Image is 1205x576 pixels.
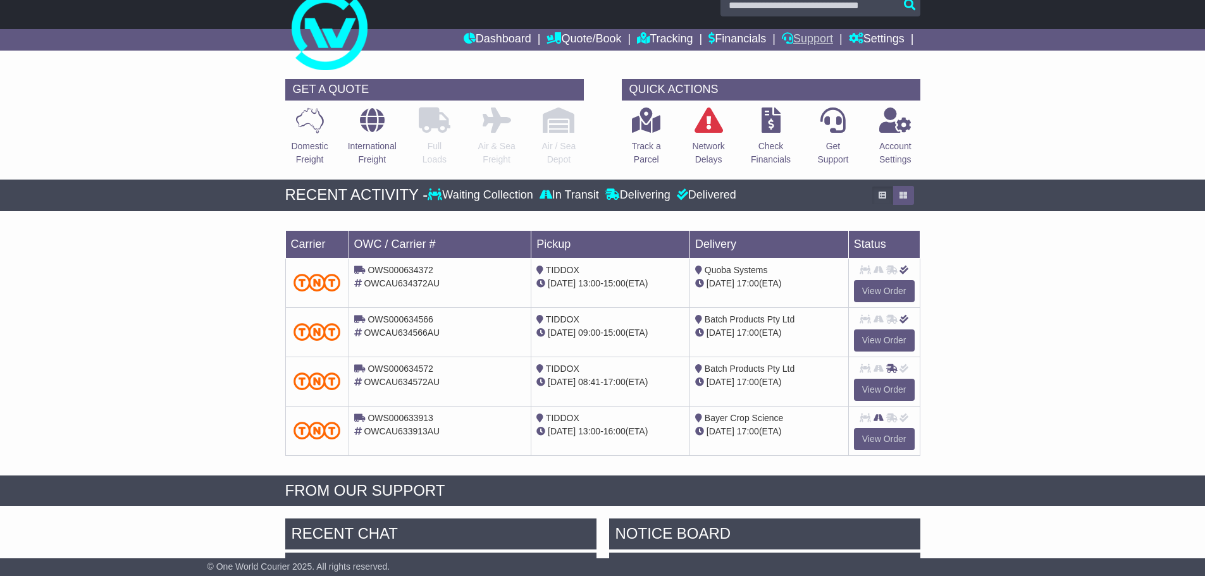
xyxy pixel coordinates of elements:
[285,79,584,101] div: GET A QUOTE
[542,140,576,166] p: Air / Sea Depot
[707,377,734,387] span: [DATE]
[848,230,920,258] td: Status
[464,29,531,51] a: Dashboard
[854,329,915,352] a: View Order
[285,482,920,500] div: FROM OUR SUPPORT
[705,364,794,374] span: Batch Products Pty Ltd
[548,328,576,338] span: [DATE]
[364,278,440,288] span: OWCAU634372AU
[578,278,600,288] span: 13:00
[631,107,662,173] a: Track aParcel
[348,140,397,166] p: International Freight
[546,364,579,374] span: TIDDOX
[707,426,734,436] span: [DATE]
[578,328,600,338] span: 09:00
[632,140,661,166] p: Track a Parcel
[854,280,915,302] a: View Order
[285,230,349,258] td: Carrier
[609,518,920,553] div: NOTICE BOARD
[603,377,626,387] span: 17:00
[531,230,690,258] td: Pickup
[285,186,428,204] div: RECENT ACTIVITY -
[536,425,684,438] div: - (ETA)
[707,278,734,288] span: [DATE]
[368,413,433,423] span: OWS000633913
[849,29,905,51] a: Settings
[291,140,328,166] p: Domestic Freight
[294,323,341,340] img: TNT_Domestic.png
[547,29,621,51] a: Quote/Book
[546,314,579,324] span: TIDDOX
[737,377,759,387] span: 17:00
[751,140,791,166] p: Check Financials
[817,140,848,166] p: Get Support
[294,422,341,439] img: TNT_Domestic.png
[854,379,915,401] a: View Order
[349,230,531,258] td: OWC / Carrier #
[705,265,768,275] span: Quoba Systems
[536,376,684,389] div: - (ETA)
[689,230,848,258] td: Delivery
[602,188,674,202] div: Delivering
[368,314,433,324] span: OWS000634566
[428,188,536,202] div: Waiting Collection
[705,314,794,324] span: Batch Products Pty Ltd
[536,326,684,340] div: - (ETA)
[290,107,328,173] a: DomesticFreight
[548,278,576,288] span: [DATE]
[637,29,693,51] a: Tracking
[817,107,849,173] a: GetSupport
[695,277,843,290] div: (ETA)
[691,107,725,173] a: NetworkDelays
[294,372,341,389] img: TNT_Domestic.png
[364,328,440,338] span: OWCAU634566AU
[692,140,724,166] p: Network Delays
[737,278,759,288] span: 17:00
[695,326,843,340] div: (ETA)
[603,278,626,288] span: 15:00
[578,377,600,387] span: 08:41
[368,265,433,275] span: OWS000634372
[879,107,912,173] a: AccountSettings
[707,328,734,338] span: [DATE]
[578,426,600,436] span: 13:00
[207,561,390,572] span: © One World Courier 2025. All rights reserved.
[478,140,516,166] p: Air & Sea Freight
[364,377,440,387] span: OWCAU634572AU
[750,107,791,173] a: CheckFinancials
[782,29,833,51] a: Support
[737,426,759,436] span: 17:00
[879,140,911,166] p: Account Settings
[622,79,920,101] div: QUICK ACTIONS
[364,426,440,436] span: OWCAU633913AU
[368,364,433,374] span: OWS000634572
[285,518,596,553] div: RECENT CHAT
[546,413,579,423] span: TIDDOX
[708,29,766,51] a: Financials
[603,328,626,338] span: 15:00
[419,140,450,166] p: Full Loads
[695,425,843,438] div: (ETA)
[854,428,915,450] a: View Order
[536,188,602,202] div: In Transit
[536,277,684,290] div: - (ETA)
[548,426,576,436] span: [DATE]
[548,377,576,387] span: [DATE]
[546,265,579,275] span: TIDDOX
[674,188,736,202] div: Delivered
[737,328,759,338] span: 17:00
[705,413,784,423] span: Bayer Crop Science
[294,274,341,291] img: TNT_Domestic.png
[695,376,843,389] div: (ETA)
[603,426,626,436] span: 16:00
[347,107,397,173] a: InternationalFreight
